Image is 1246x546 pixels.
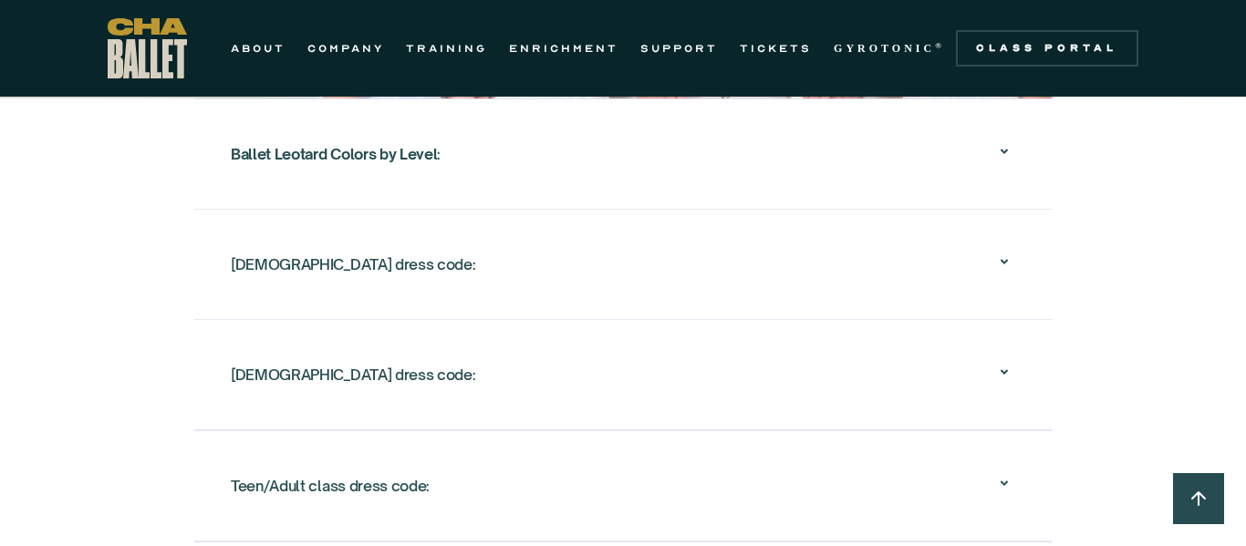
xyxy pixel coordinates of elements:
[231,469,430,502] div: Teen/Adult class dress code:
[640,37,718,59] a: SUPPORT
[231,457,1015,515] div: Teen/Adult class dress code:
[231,358,475,391] div: [DEMOGRAPHIC_DATA] dress code:
[509,37,618,59] a: ENRICHMENT
[935,41,945,50] sup: ®
[231,37,286,59] a: ABOUT
[108,18,187,78] a: home
[231,145,437,163] strong: Ballet Leotard Colors by Level
[967,41,1127,56] div: Class Portal
[406,37,487,59] a: TRAINING
[231,125,1015,183] div: Ballet Leotard Colors by Level:
[956,30,1138,67] a: Class Portal
[231,235,1015,294] div: [DEMOGRAPHIC_DATA] dress code:
[834,42,935,55] strong: GYROTONIC
[231,345,1015,404] div: [DEMOGRAPHIC_DATA] dress code:
[834,37,945,59] a: GYROTONIC®
[307,37,384,59] a: COMPANY
[231,138,441,170] div: :
[740,37,812,59] a: TICKETS
[231,248,475,281] div: [DEMOGRAPHIC_DATA] dress code:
